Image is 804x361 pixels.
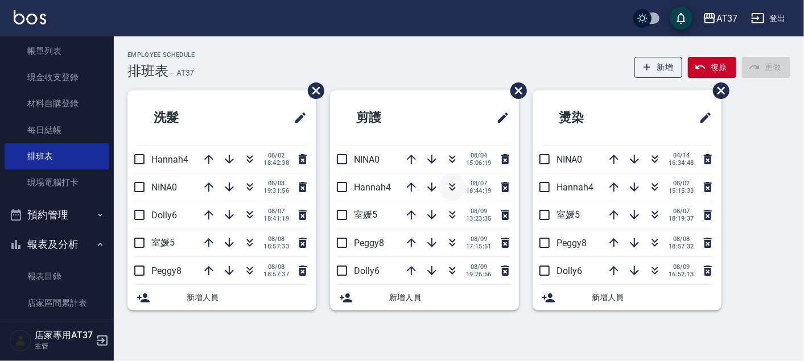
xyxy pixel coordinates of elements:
[466,187,492,194] span: 16:44:19
[14,10,46,24] img: Logo
[263,180,289,187] span: 08/03
[35,341,93,351] p: 主管
[137,97,241,138] h2: 洗髮
[354,209,377,220] span: 室媛5
[263,235,289,243] span: 08/08
[5,90,109,117] a: 材料自購登錄
[466,235,492,243] span: 08/09
[5,263,109,289] a: 報表目錄
[127,51,195,59] h2: Employee Schedule
[151,237,175,248] span: 室媛5
[556,182,593,193] span: Hannah4
[151,210,177,221] span: Dolly6
[339,97,444,138] h2: 剪護
[669,159,694,167] span: 16:34:48
[670,7,692,30] button: save
[747,8,790,29] button: 登出
[35,330,93,341] h5: 店家專用AT37
[127,285,316,310] div: 新增人員
[466,271,492,278] span: 19:26:56
[556,209,580,220] span: 室媛5
[5,38,109,64] a: 帳單列表
[287,104,307,131] span: 修改班表的標題
[263,208,289,215] span: 08/07
[556,238,587,248] span: Peggy8
[716,11,737,26] div: AT37
[5,117,109,143] a: 每日結帳
[263,187,289,194] span: 19:31:56
[669,243,694,250] span: 18:57:32
[151,182,177,193] span: NINA0
[127,63,168,79] h3: 排班表
[354,182,391,193] span: Hannah4
[704,74,731,107] span: 刪除班表
[263,152,289,159] span: 08/02
[168,67,195,79] h6: — AT37
[5,64,109,90] a: 現金收支登錄
[669,152,694,159] span: 04/14
[263,263,289,271] span: 08/08
[466,159,492,167] span: 15:06:19
[9,329,32,352] img: Person
[151,154,188,165] span: Hannah4
[669,235,694,243] span: 08/08
[187,292,307,304] span: 新增人員
[263,159,289,167] span: 18:42:38
[5,200,109,230] button: 預約管理
[466,215,492,222] span: 13:23:35
[669,271,694,278] span: 16:52:13
[556,265,582,276] span: Dolly6
[669,180,694,187] span: 08/02
[466,208,492,215] span: 08/09
[5,169,109,196] a: 現場電腦打卡
[354,238,384,248] span: Peggy8
[330,285,519,310] div: 新增人員
[502,74,529,107] span: 刪除班表
[263,271,289,278] span: 18:57:37
[466,180,492,187] span: 08/07
[263,215,289,222] span: 18:41:19
[354,265,380,276] span: Dolly6
[5,290,109,316] a: 店家區間累計表
[466,152,492,159] span: 08/04
[466,243,492,250] span: 17:15:51
[669,263,694,271] span: 08/09
[692,104,712,131] span: 修改班表的標題
[263,243,289,250] span: 18:57:33
[698,7,742,30] button: AT37
[533,285,721,310] div: 新增人員
[5,143,109,169] a: 排班表
[669,208,694,215] span: 08/07
[151,265,182,276] span: Peggy8
[688,57,736,78] button: 復原
[5,230,109,259] button: 報表及分析
[489,104,510,131] span: 修改班表的標題
[5,316,109,342] a: 店家日報表
[299,74,326,107] span: 刪除班表
[592,292,712,304] span: 新增人員
[466,263,492,271] span: 08/09
[669,187,694,194] span: 15:15:33
[542,97,646,138] h2: 燙染
[354,154,380,165] span: NINA0
[669,215,694,222] span: 18:19:37
[634,57,683,78] button: 新增
[389,292,510,304] span: 新增人員
[556,154,582,165] span: NINA0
